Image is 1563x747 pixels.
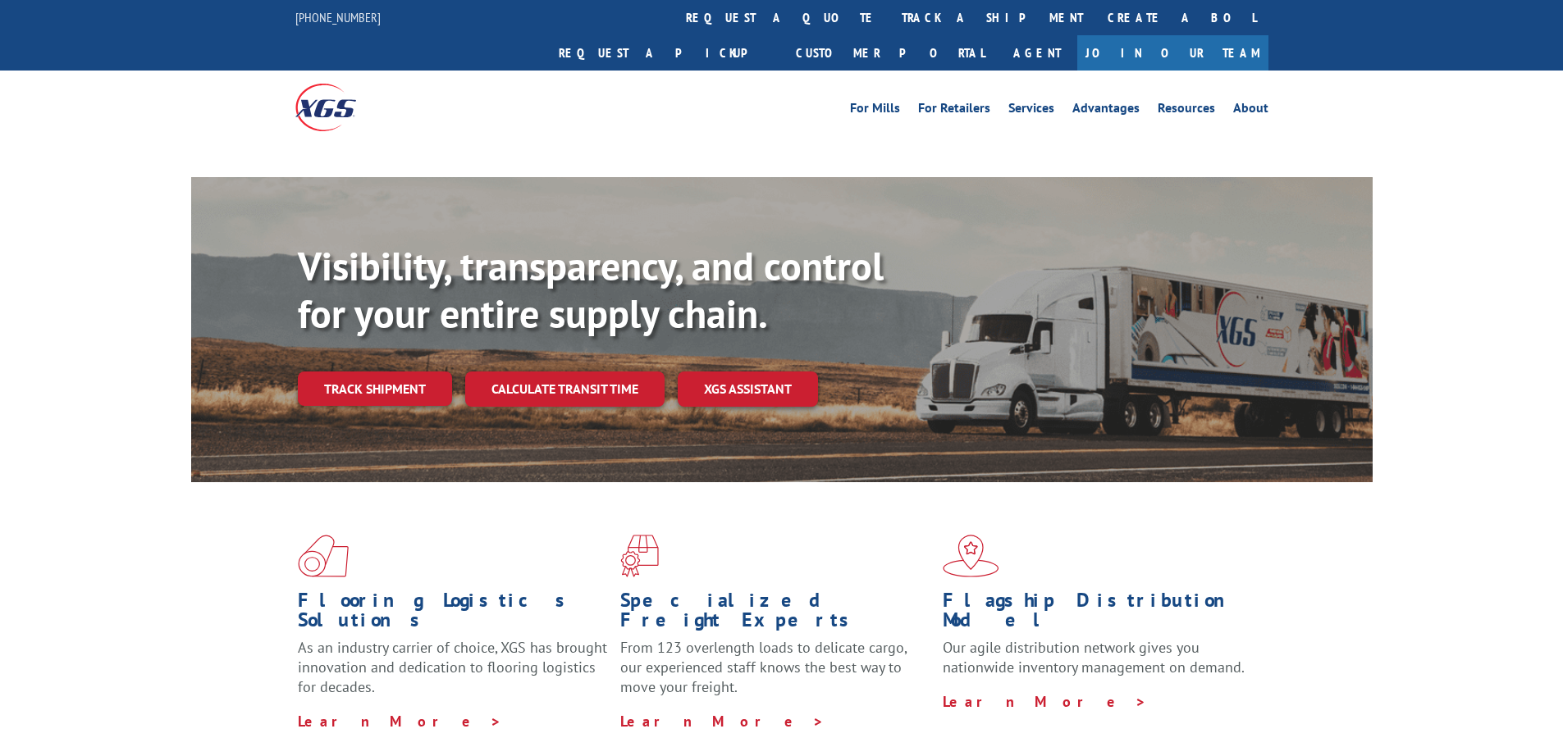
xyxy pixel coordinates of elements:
[298,371,452,406] a: Track shipment
[1233,102,1268,120] a: About
[298,535,349,577] img: xgs-icon-total-supply-chain-intelligence-red
[298,638,607,696] span: As an industry carrier of choice, XGS has brought innovation and dedication to flooring logistics...
[784,35,997,71] a: Customer Portal
[918,102,990,120] a: For Retailers
[546,35,784,71] a: Request a pickup
[465,371,665,407] a: Calculate transit time
[620,590,930,638] h1: Specialized Freight Experts
[298,590,608,638] h1: Flooring Logistics Solutions
[1072,102,1140,120] a: Advantages
[298,240,884,339] b: Visibility, transparency, and control for your entire supply chain.
[943,590,1253,638] h1: Flagship Distribution Model
[997,35,1077,71] a: Agent
[1008,102,1054,120] a: Services
[1077,35,1268,71] a: Join Our Team
[620,638,930,711] p: From 123 overlength loads to delicate cargo, our experienced staff knows the best way to move you...
[298,712,502,731] a: Learn More >
[295,9,381,25] a: [PHONE_NUMBER]
[1158,102,1215,120] a: Resources
[620,535,659,577] img: xgs-icon-focused-on-flooring-red
[678,371,818,407] a: XGS ASSISTANT
[943,535,999,577] img: xgs-icon-flagship-distribution-model-red
[850,102,900,120] a: For Mills
[620,712,825,731] a: Learn More >
[943,692,1147,711] a: Learn More >
[943,638,1245,676] span: Our agile distribution network gives you nationwide inventory management on demand.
